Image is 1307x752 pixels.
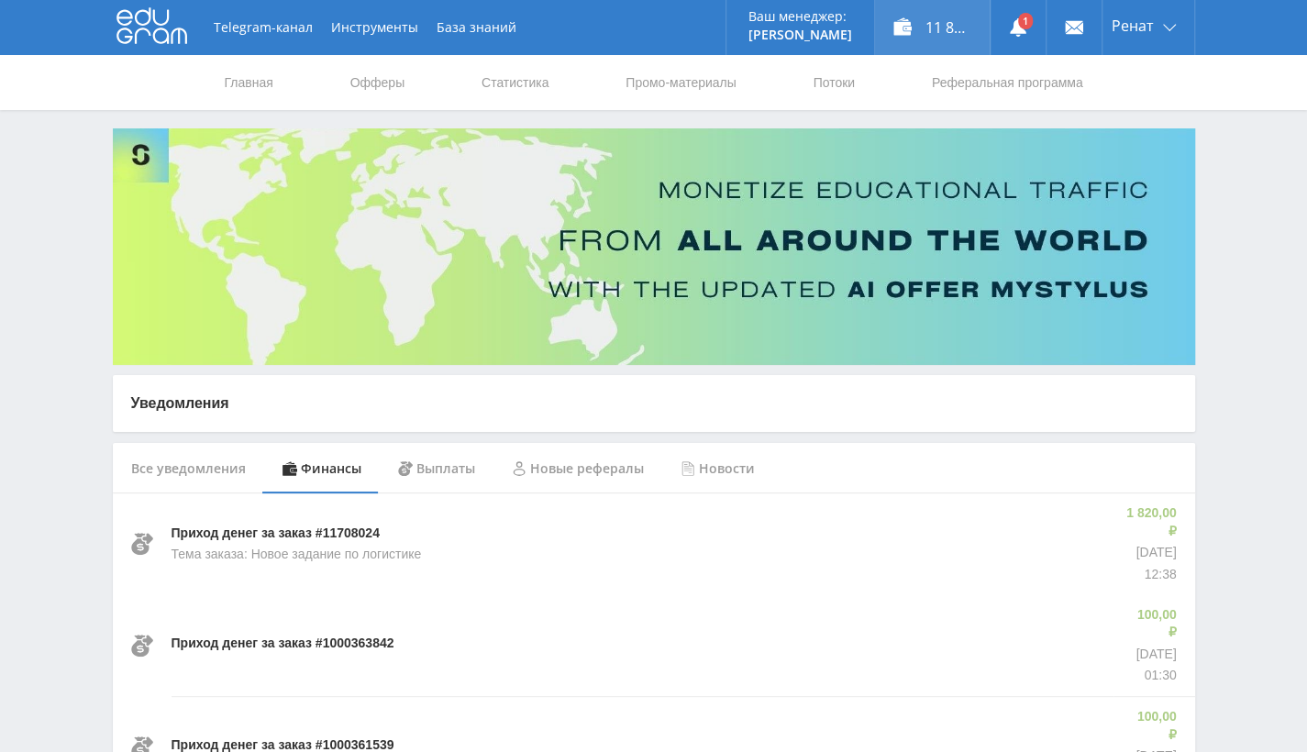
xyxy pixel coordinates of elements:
[480,55,551,110] a: Статистика
[1112,18,1154,33] span: Ренат
[1123,544,1176,562] p: [DATE]
[172,525,380,543] p: Приход денег за заказ #11708024
[1123,504,1176,540] p: 1 820,00 ₽
[1132,646,1177,664] p: [DATE]
[748,9,852,24] p: Ваш менеджер:
[131,393,1177,414] p: Уведомления
[1132,708,1177,744] p: 100,00 ₽
[811,55,857,110] a: Потоки
[264,443,380,494] div: Финансы
[1123,566,1176,584] p: 12:38
[172,546,422,564] p: Тема заказа: Новое задание по логистике
[493,443,662,494] div: Новые рефералы
[930,55,1085,110] a: Реферальная программа
[349,55,407,110] a: Офферы
[748,28,852,42] p: [PERSON_NAME]
[662,443,773,494] div: Новости
[1132,606,1177,642] p: 100,00 ₽
[113,443,264,494] div: Все уведомления
[380,443,493,494] div: Выплаты
[223,55,275,110] a: Главная
[113,128,1195,365] img: Banner
[1132,667,1177,685] p: 01:30
[624,55,737,110] a: Промо-материалы
[172,635,394,653] p: Приход денег за заказ #1000363842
